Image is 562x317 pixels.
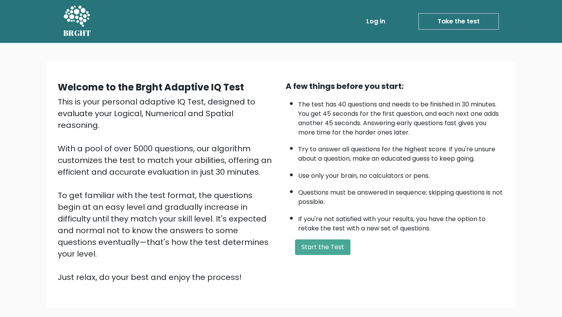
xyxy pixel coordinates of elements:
a: Log in [363,14,388,29]
a: BRGHT [63,3,91,40]
li: The test has 40 questions and needs to be finished in 30 minutes. You get 45 seconds for the firs... [298,96,504,137]
h5: BRGHT [63,28,91,38]
a: Take the test [418,13,499,30]
li: Questions must be answered in sequence; skipping questions is not possible. [298,184,504,207]
li: Try to answer all questions for the highest score. If you're unsure about a question, make an edu... [298,141,504,163]
button: Start the Test [295,239,350,255]
div: A few things before you start: [286,80,504,92]
li: Use only your brain, no calculators or pens. [298,167,504,181]
li: If you're not satisfied with your results, you have the option to retake the test with a new set ... [298,211,504,233]
b: Welcome to the Brght Adaptive IQ Test [58,81,244,94]
div: This is your personal adaptive IQ Test, designed to evaluate your Logical, Numerical and Spatial ... [58,96,276,283]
